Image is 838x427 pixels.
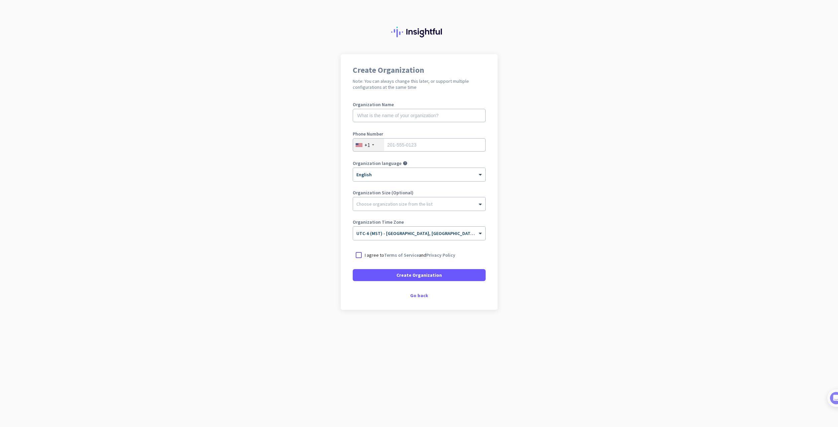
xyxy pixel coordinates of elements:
p: I agree to and [365,252,455,258]
span: Create Organization [396,272,442,278]
input: What is the name of your organization? [353,109,486,122]
a: Terms of Service [384,252,419,258]
i: help [403,161,407,166]
label: Organization Name [353,102,486,107]
label: Organization Size (Optional) [353,190,486,195]
img: Insightful [391,27,447,37]
h2: Note: You can always change this later, or support multiple configurations at the same time [353,78,486,90]
h1: Create Organization [353,66,486,74]
label: Organization Time Zone [353,220,486,224]
label: Phone Number [353,132,486,136]
div: +1 [364,142,370,148]
input: 201-555-0123 [353,138,486,152]
button: Create Organization [353,269,486,281]
a: Privacy Policy [426,252,455,258]
label: Organization language [353,161,401,166]
div: Go back [353,293,486,298]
